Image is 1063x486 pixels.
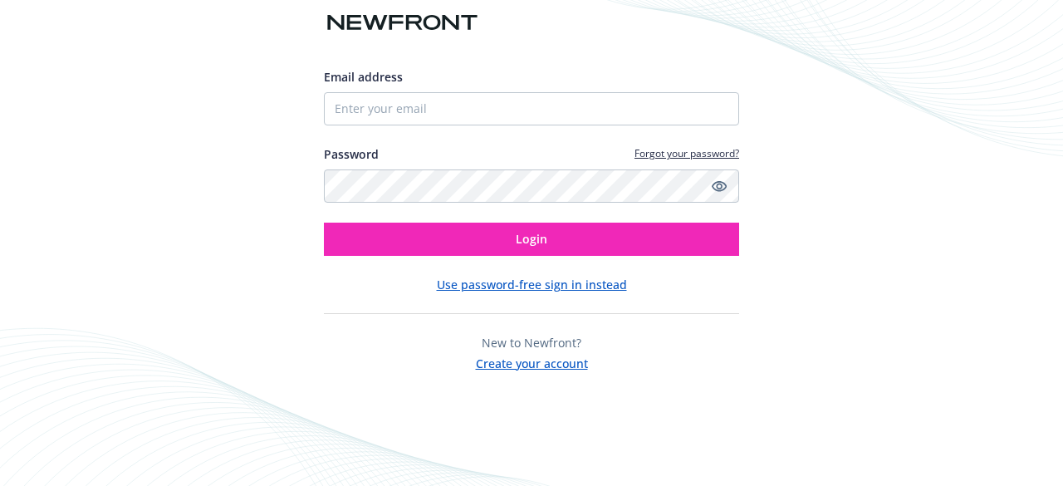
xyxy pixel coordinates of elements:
[634,146,739,160] a: Forgot your password?
[324,92,739,125] input: Enter your email
[516,231,547,247] span: Login
[324,69,403,85] span: Email address
[324,8,481,37] img: Newfront logo
[437,276,627,293] button: Use password-free sign in instead
[482,335,581,351] span: New to Newfront?
[324,169,739,203] input: Enter your password
[324,145,379,163] label: Password
[324,223,739,256] button: Login
[709,176,729,196] a: Show password
[476,351,588,372] button: Create your account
